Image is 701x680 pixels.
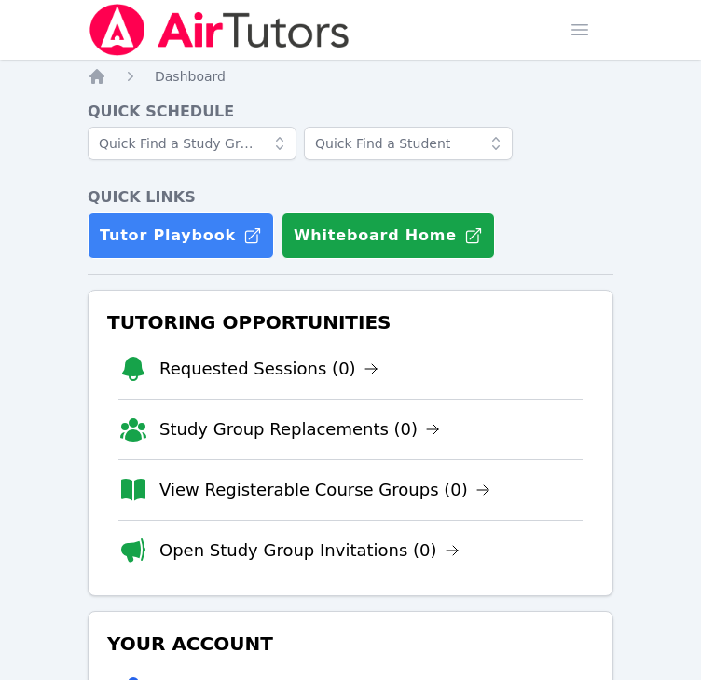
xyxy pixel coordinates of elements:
a: Requested Sessions (0) [159,356,378,382]
h4: Quick Links [88,186,613,209]
img: Air Tutors [88,4,351,56]
input: Quick Find a Student [304,127,513,160]
a: Tutor Playbook [88,212,274,259]
a: View Registerable Course Groups (0) [159,477,490,503]
h4: Quick Schedule [88,101,613,123]
h3: Tutoring Opportunities [103,306,598,339]
input: Quick Find a Study Group [88,127,296,160]
button: Whiteboard Home [282,212,495,259]
h3: Your Account [103,627,598,660]
a: Open Study Group Invitations (0) [159,537,460,564]
a: Dashboard [155,67,226,86]
span: Dashboard [155,69,226,84]
nav: Breadcrumb [88,67,613,86]
a: Study Group Replacements (0) [159,416,440,442]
